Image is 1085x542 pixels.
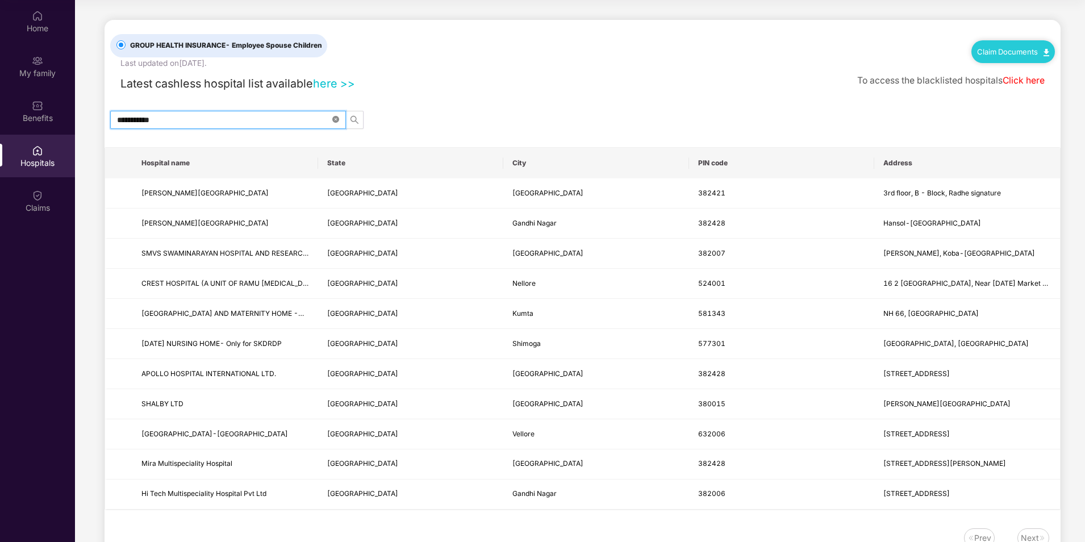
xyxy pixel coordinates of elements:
[503,449,689,480] td: Gandhinagar
[327,339,398,348] span: [GEOGRAPHIC_DATA]
[874,209,1060,239] td: Hansol-Gandhinagar Highway, Bhat
[698,399,725,408] span: 380015
[327,219,398,227] span: [GEOGRAPHIC_DATA]
[883,489,950,498] span: [STREET_ADDRESS]
[874,239,1060,269] td: Beside Swaminarayan Dham, Koba-Gandhinagar Highway
[32,10,43,22] img: svg+xml;base64,PHN2ZyBpZD0iSG9tZSIgeG1sbnM9Imh0dHA6Ly93d3cudzMub3JnLzIwMDAvc3ZnIiB3aWR0aD0iMjAiIG...
[327,399,398,408] span: [GEOGRAPHIC_DATA]
[1044,49,1049,56] img: svg+xml;base64,PHN2ZyB4bWxucz0iaHR0cDovL3d3dy53My5vcmcvMjAwMC9zdmciIHdpZHRoPSIxMC40IiBoZWlnaHQ9Ij...
[318,419,504,449] td: Tamil Nadu
[327,279,398,287] span: [GEOGRAPHIC_DATA]
[503,359,689,389] td: Ahmedabad
[318,239,504,269] td: Gujarat
[141,189,269,197] span: [PERSON_NAME][GEOGRAPHIC_DATA]
[874,480,1060,510] td: Plot No 1180, Sector 3/d, Gandhinagar Ho
[327,459,398,468] span: [GEOGRAPHIC_DATA]
[512,309,533,318] span: Kumta
[512,430,535,438] span: Vellore
[132,299,318,329] td: RAMLEELA HOSPITAL AND MATERNITY HOME -ONLY FOR SKDRDP
[874,449,1060,480] td: 301-305, Radhe Fortune, Apollo Circle, SP Ring Road
[503,329,689,359] td: Shimoga
[141,430,288,438] span: [GEOGRAPHIC_DATA]-[GEOGRAPHIC_DATA]
[698,249,725,257] span: 382007
[503,299,689,329] td: Kumta
[126,40,327,51] span: GROUP HEALTH INSURANCE
[132,329,318,359] td: BHADRA NURSING HOME- Only for SKDRDP
[141,159,309,168] span: Hospital name
[512,369,583,378] span: [GEOGRAPHIC_DATA]
[327,309,398,318] span: [GEOGRAPHIC_DATA]
[141,489,266,498] span: Hi Tech Multispeciality Hospital Pvt Ltd
[503,269,689,299] td: Nellore
[327,249,398,257] span: [GEOGRAPHIC_DATA]
[318,329,504,359] td: Karnataka
[32,190,43,201] img: svg+xml;base64,PHN2ZyBpZD0iQ2xhaW0iIHhtbG5zPSJodHRwOi8vd3d3LnczLm9yZy8yMDAwL3N2ZyIgd2lkdGg9IjIwIi...
[132,419,318,449] td: KUMARAN HOSPITAL-VELLORE
[512,399,583,408] span: [GEOGRAPHIC_DATA]
[132,148,318,178] th: Hospital name
[857,75,1003,86] span: To access the blacklisted hospitals
[503,480,689,510] td: Gandhi Nagar
[32,55,43,66] img: svg+xml;base64,PHN2ZyB3aWR0aD0iMjAiIGhlaWdodD0iMjAiIHZpZXdCb3g9IjAgMCAyMCAyMCIgZmlsbD0ibm9uZSIgeG...
[512,459,583,468] span: [GEOGRAPHIC_DATA]
[132,178,318,209] td: VACHHANI HOSPITAL
[512,339,541,348] span: Shimoga
[977,47,1049,56] a: Claim Documents
[698,339,725,348] span: 577301
[318,299,504,329] td: Karnataka
[512,279,536,287] span: Nellore
[318,148,504,178] th: State
[512,489,557,498] span: Gandhi Nagar
[327,189,398,197] span: [GEOGRAPHIC_DATA]
[141,279,428,287] span: CREST HOSPITAL (A UNIT OF RAMU [MEDICAL_DATA] AND MULTISPECIALITY CENTRE)
[132,389,318,419] td: SHALBY LTD
[141,249,354,257] span: SMVS SWAMINARAYAN HOSPITAL AND RESEARCH FOUNDATION
[141,339,282,348] span: [DATE] NURSING HOME- Only for SKDRDP
[874,329,1060,359] td: Gandhinagar, Old Town
[141,309,362,318] span: [GEOGRAPHIC_DATA] AND MATERNITY HOME -ONLY FOR SKDRDP
[226,41,322,49] span: - Employee Spouse Children
[503,389,689,419] td: Ahmedabad
[318,389,504,419] td: Gujarat
[141,219,269,227] span: [PERSON_NAME][GEOGRAPHIC_DATA]
[874,269,1060,299] td: 16 2 211 Opp ACT Building, Near Sunday Market St Gandhinagar Pogathota
[698,189,725,197] span: 382421
[132,359,318,389] td: APOLLO HOSPITAL INTERNATIONAL LTD.
[698,219,725,227] span: 382428
[503,178,689,209] td: Gandhinagar
[318,449,504,480] td: Gujarat
[883,249,1035,257] span: [PERSON_NAME], Koba-[GEOGRAPHIC_DATA]
[689,148,875,178] th: PIN code
[313,77,355,90] a: here >>
[1039,535,1046,541] img: svg+xml;base64,PHN2ZyB4bWxucz0iaHR0cDovL3d3dy53My5vcmcvMjAwMC9zdmciIHdpZHRoPSIxNiIgaGVpZ2h0PSIxNi...
[874,419,1060,449] td: 112, Katpadi Road, Gandhinagar
[141,399,183,408] span: SHALBY LTD
[346,115,363,124] span: search
[120,77,313,90] span: Latest cashless hospital list available
[874,359,1060,389] td: Plot No 1A, Gandhinagar Highway, Bhat GIDC Estate
[503,239,689,269] td: Gandhinagar
[132,449,318,480] td: Mira Multispeciality Hospital
[698,489,725,498] span: 382006
[132,209,318,239] td: KANORIA HOSPITAL & RESEARCH CENTRE
[883,189,1001,197] span: 3rd floor, B - Block, Radhe signature
[1003,75,1045,86] a: Click here
[883,339,1029,348] span: [GEOGRAPHIC_DATA], [GEOGRAPHIC_DATA]
[698,279,725,287] span: 524001
[132,269,318,299] td: CREST HOSPITAL (A UNIT OF RAMU DIABETES AND MULTISPECIALITY CENTRE)
[883,459,1006,468] span: [STREET_ADDRESS][PERSON_NAME]
[318,178,504,209] td: Gujarat
[874,299,1060,329] td: NH 66, Gandhinagar
[32,100,43,111] img: svg+xml;base64,PHN2ZyBpZD0iQmVuZWZpdHMiIHhtbG5zPSJodHRwOi8vd3d3LnczLm9yZy8yMDAwL3N2ZyIgd2lkdGg9Ij...
[132,480,318,510] td: Hi Tech Multispeciality Hospital Pvt Ltd
[883,399,1011,408] span: [PERSON_NAME][GEOGRAPHIC_DATA]
[512,219,557,227] span: Gandhi Nagar
[318,209,504,239] td: Gujarat
[327,430,398,438] span: [GEOGRAPHIC_DATA]
[503,419,689,449] td: Vellore
[132,239,318,269] td: SMVS SWAMINARAYAN HOSPITAL AND RESEARCH FOUNDATION
[883,369,950,378] span: [STREET_ADDRESS]
[345,111,364,129] button: search
[318,480,504,510] td: Gujarat
[874,389,1060,419] td: Sarkhej Gandhinagar Highway, Ramdev Nagar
